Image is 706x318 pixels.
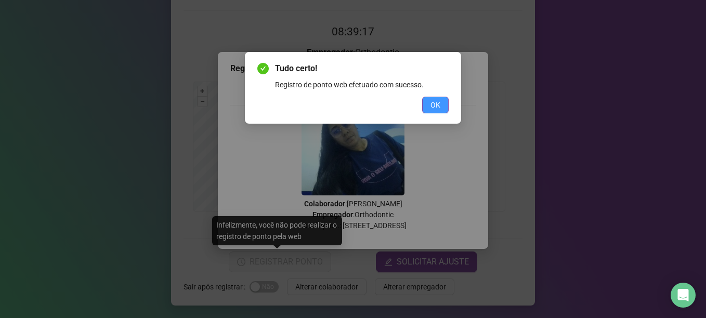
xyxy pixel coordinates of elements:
[671,283,696,308] div: Open Intercom Messenger
[275,79,449,90] div: Registro de ponto web efetuado com sucesso.
[257,63,269,74] span: check-circle
[430,99,440,111] span: OK
[275,62,449,75] span: Tudo certo!
[422,97,449,113] button: OK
